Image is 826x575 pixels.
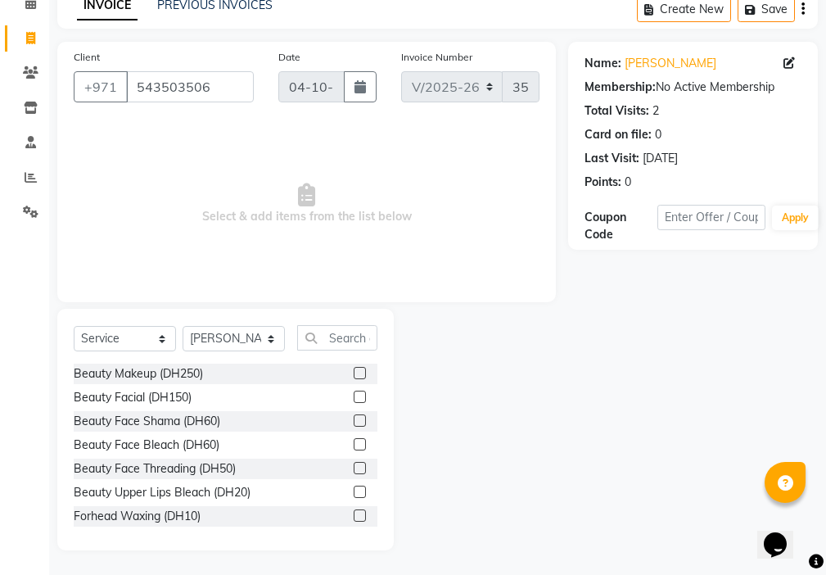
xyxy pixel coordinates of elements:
[126,71,254,102] input: Search by Name/Mobile/Email/Code
[625,55,716,72] a: [PERSON_NAME]
[585,126,652,143] div: Card on file:
[585,55,621,72] div: Name:
[297,325,377,351] input: Search or Scan
[652,102,659,120] div: 2
[655,126,661,143] div: 0
[74,413,220,430] div: Beauty Face Shama (DH60)
[401,50,472,65] label: Invoice Number
[585,209,657,243] div: Coupon Code
[74,508,201,525] div: Forhead Waxing (DH10)
[74,122,539,286] span: Select & add items from the list below
[657,205,765,230] input: Enter Offer / Coupon Code
[278,50,300,65] label: Date
[585,79,801,96] div: No Active Membership
[585,150,639,167] div: Last Visit:
[585,79,656,96] div: Membership:
[585,102,649,120] div: Total Visits:
[74,50,100,65] label: Client
[772,206,819,230] button: Apply
[585,174,621,191] div: Points:
[74,460,236,478] div: Beauty Face Threading (DH50)
[74,389,192,406] div: Beauty Facial (DH150)
[643,150,678,167] div: [DATE]
[757,509,810,559] iframe: chat widget
[74,365,203,383] div: Beauty Makeup (DH250)
[625,174,631,191] div: 0
[74,437,219,454] div: Beauty Face Bleach (DH60)
[74,484,251,501] div: Beauty Upper Lips Bleach (DH20)
[74,71,128,102] button: +971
